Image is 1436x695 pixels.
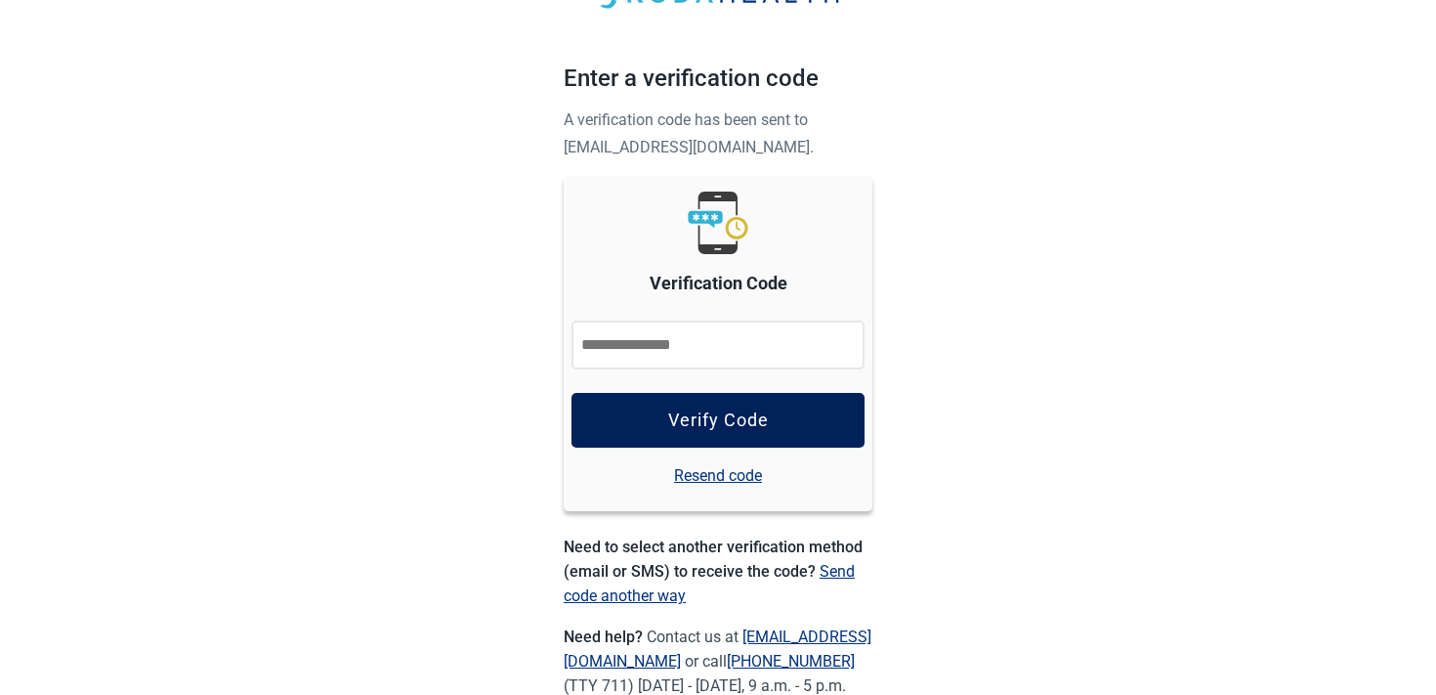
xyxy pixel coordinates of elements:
[564,628,647,646] span: Need help?
[564,628,871,671] span: Contact us at
[564,61,872,106] h1: Enter a verification code
[564,538,863,581] span: Need to select another verification method (email or SMS) to receive the code?
[571,393,865,448] button: Verify Code
[650,270,787,297] label: Verification Code
[564,628,871,671] a: [EMAIL_ADDRESS][DOMAIN_NAME]
[727,652,855,671] a: [PHONE_NUMBER]
[564,652,855,695] span: or call (TTY 711)
[668,411,769,430] div: Verify Code
[674,463,762,488] a: Resend code
[564,110,814,156] span: A verification code has been sent to [EMAIL_ADDRESS][DOMAIN_NAME].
